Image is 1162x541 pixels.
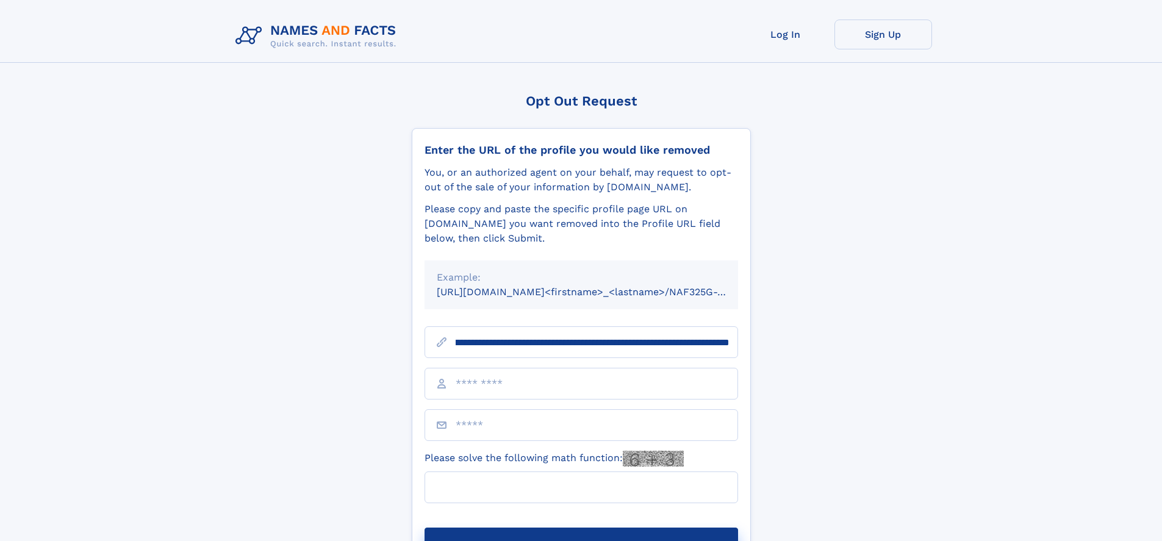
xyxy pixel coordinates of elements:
[437,270,726,285] div: Example:
[425,165,738,195] div: You, or an authorized agent on your behalf, may request to opt-out of the sale of your informatio...
[425,202,738,246] div: Please copy and paste the specific profile page URL on [DOMAIN_NAME] you want removed into the Pr...
[437,286,761,298] small: [URL][DOMAIN_NAME]<firstname>_<lastname>/NAF325G-xxxxxxxx
[425,143,738,157] div: Enter the URL of the profile you would like removed
[834,20,932,49] a: Sign Up
[231,20,406,52] img: Logo Names and Facts
[412,93,751,109] div: Opt Out Request
[737,20,834,49] a: Log In
[425,451,684,467] label: Please solve the following math function:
